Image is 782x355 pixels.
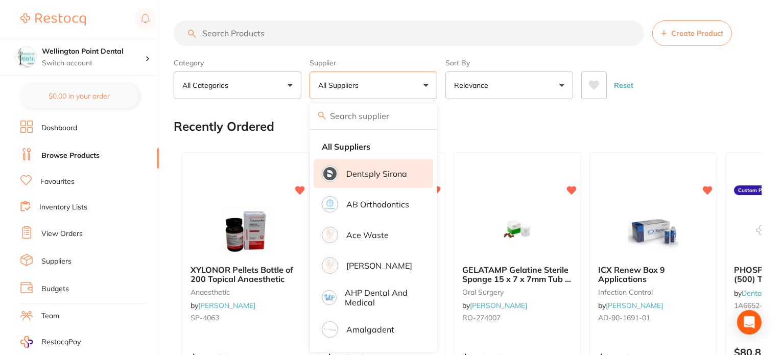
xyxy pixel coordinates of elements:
a: Suppliers [41,256,72,267]
small: SP-4063 [191,314,301,322]
b: GELATAMP Gelatine Sterile Sponge 15 x 7 x 7mm Tub of 50 [462,265,573,284]
a: Dashboard [41,123,77,133]
span: Create Product [671,29,723,37]
img: Wellington Point Dental [16,47,36,67]
p: [PERSON_NAME] [346,261,412,270]
p: AB Orthodontics [346,200,409,209]
a: [PERSON_NAME] [198,301,255,310]
button: Relevance [445,72,573,99]
label: Sort By [445,58,573,67]
span: by [462,301,527,310]
img: Adam Dental [323,259,337,272]
a: [PERSON_NAME] [470,301,527,310]
a: RestocqPay [20,336,81,348]
h2: Recently Ordered [174,120,274,134]
small: anaesthetic [191,288,301,296]
span: by [598,301,663,310]
label: Supplier [310,58,437,67]
p: Ace Waste [346,230,389,240]
img: GELATAMP Gelatine Sterile Sponge 15 x 7 x 7mm Tub of 50 [484,206,551,257]
p: Switch account [42,58,145,68]
p: All Suppliers [318,80,363,90]
img: AB Orthodontics [323,198,337,211]
img: Amalgadent [323,323,337,336]
img: RestocqPay [20,336,33,348]
strong: All Suppliers [322,142,370,151]
span: by [191,301,255,310]
a: [PERSON_NAME] [606,301,663,310]
a: Budgets [41,284,69,294]
img: Ace Waste [323,228,337,242]
a: Favourites [40,177,75,187]
b: XYLONOR Pellets Bottle of 200 Topical Anaesthetic [191,265,301,284]
a: Inventory Lists [39,202,87,212]
h4: Wellington Point Dental [42,46,145,57]
input: Search Products [174,20,644,46]
button: Create Product [652,20,732,46]
a: View Orders [41,229,83,239]
small: RO-274007 [462,314,573,322]
img: AHP Dental and Medical [323,292,335,303]
button: $0.00 in your order [20,84,138,108]
b: ICX Renew Box 9 Applications [598,265,708,284]
p: Dentsply Sirona [346,169,407,178]
label: Custom Product [734,185,782,196]
p: Amalgadent [346,325,394,334]
small: oral surgery [462,288,573,296]
a: Browse Products [41,151,100,161]
a: Dentavision [742,289,780,298]
img: Restocq Logo [20,13,86,26]
img: Dentsply Sirona [323,167,337,180]
span: by [734,289,780,298]
button: All Suppliers [310,72,437,99]
a: Team [41,311,59,321]
li: Clear selection [314,136,433,157]
p: AHP Dental and Medical [345,288,419,307]
input: Search supplier [310,103,437,129]
p: All Categories [182,80,232,90]
button: All Categories [174,72,301,99]
small: infection control [598,288,708,296]
img: XYLONOR Pellets Bottle of 200 Topical Anaesthetic [212,206,279,257]
label: Category [174,58,301,67]
a: Restocq Logo [20,8,86,31]
small: AD-90-1691-01 [598,314,708,322]
img: ICX Renew Box 9 Applications [620,206,686,257]
p: Relevance [454,80,492,90]
button: Reset [611,72,636,99]
div: Open Intercom Messenger [737,310,762,335]
span: RestocqPay [41,337,81,347]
